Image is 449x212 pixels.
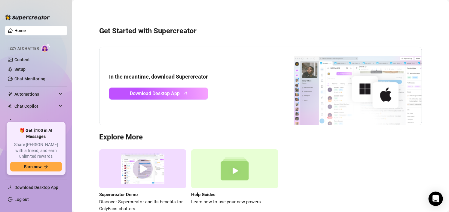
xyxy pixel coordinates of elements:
a: Log out [14,197,29,202]
a: Download Desktop Apparrow-up [109,88,208,100]
a: Chat Monitoring [14,76,45,81]
span: thunderbolt [8,92,13,97]
span: arrow-right [44,165,48,169]
span: download [8,185,13,190]
button: Earn nowarrow-right [10,162,62,172]
span: Earn now [24,164,41,169]
span: Share [PERSON_NAME] with a friend, and earn unlimited rewards [10,142,62,160]
h3: Explore More [99,133,422,142]
span: Download Desktop App [130,90,180,97]
img: logo-BBDzfeDw.svg [5,14,50,20]
span: Chat Copilot [14,101,57,111]
strong: In the meantime, download Supercreator [109,73,208,80]
img: help guides [191,149,278,189]
a: Home [14,28,26,33]
strong: Help Guides [191,192,215,197]
span: 🎁 Get $100 in AI Messages [10,128,62,139]
span: Learn how to use your new powers. [191,199,278,206]
span: arrow-up [182,90,189,97]
a: Discover Viral Videos [14,119,55,124]
img: download app [271,47,422,125]
strong: Supercreator Demo [99,192,138,197]
span: Automations [14,89,57,99]
a: Content [14,57,30,62]
h3: Get Started with Supercreator [99,26,422,36]
img: AI Chatter [41,43,50,52]
img: supercreator demo [99,149,186,189]
a: Setup [14,67,26,72]
img: Chat Copilot [8,104,12,108]
span: Izzy AI Chatter [8,46,39,52]
div: Open Intercom Messenger [429,192,443,206]
span: Download Desktop App [14,185,58,190]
